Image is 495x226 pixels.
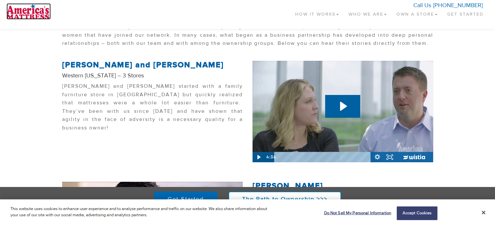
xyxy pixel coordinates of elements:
button: Close [482,210,486,216]
h4: Western [US_STATE] – 3 Stores [62,73,243,79]
a: [PHONE_NUMBER] [433,2,483,9]
h2: [PERSON_NAME] and [PERSON_NAME] [62,61,243,69]
button: Accept Cookies [397,206,437,220]
p: This website uses cookies to enhance user experience and to analyze performance and traffic on ou... [10,206,272,219]
button: Play Video: AmericasMattress_0929_Colorado-HD-POST [325,95,360,117]
p: [PERSON_NAME] and [PERSON_NAME] started with a family furniture store in [GEOGRAPHIC_DATA] but qu... [62,82,243,136]
h2: [PERSON_NAME] [253,182,433,190]
a: Wistia Logo -- Learn More [396,152,433,162]
button: Show settings menu [371,152,384,162]
a: Get Started [442,3,488,22]
img: logo [7,3,51,20]
button: Fullscreen [384,152,396,162]
strong: The Path to Ownership >>> [242,195,327,203]
div: Playbar [279,152,368,162]
p: Our success over the years can be attributed to many things – but the most important thing has al... [62,23,433,51]
button: Do Not Sell My Personal Information [321,207,391,220]
a: The Path to Ownership >>> [228,192,341,207]
a: Own a Store [392,3,442,22]
span: Call Us [413,2,431,9]
a: Who We Are [344,3,392,22]
img: Video Thumbnail [253,61,433,162]
button: Play Video [253,152,265,162]
a: How It Works [290,3,344,22]
a: Get Started [154,192,217,207]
